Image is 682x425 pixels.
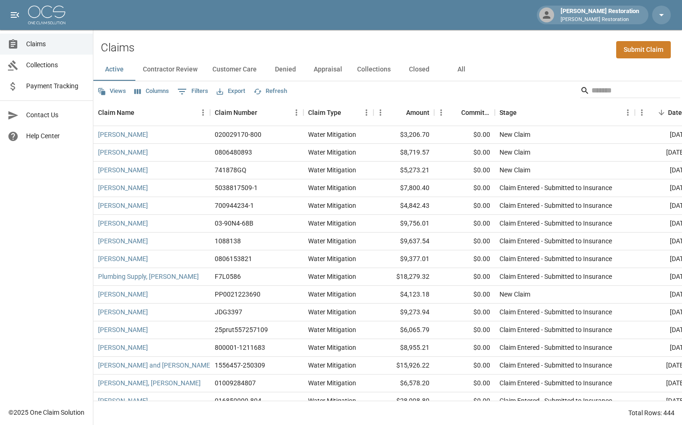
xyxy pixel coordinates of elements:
div: $3,206.70 [373,126,434,144]
div: $9,377.01 [373,250,434,268]
div: Claim Entered - Submitted to Insurance [499,219,612,228]
button: Sort [655,106,668,119]
div: Claim Entered - Submitted to Insurance [499,378,612,388]
div: $0.00 [434,197,495,215]
div: 5038817509-1 [215,183,258,192]
button: Menu [621,106,635,120]
a: [PERSON_NAME] [98,130,148,139]
button: Menu [359,106,373,120]
button: Closed [398,58,440,81]
div: $0.00 [434,321,495,339]
div: © 2025 One Claim Solution [8,408,84,417]
div: $0.00 [434,286,495,304]
div: $9,637.54 [373,233,434,250]
div: Claim Number [215,99,257,126]
div: Claim Type [303,99,373,126]
button: Sort [134,106,148,119]
span: Contact Us [26,110,85,120]
div: $0.00 [434,304,495,321]
a: [PERSON_NAME] [98,343,148,352]
div: Claim Number [210,99,303,126]
div: $4,123.18 [373,286,434,304]
div: Claim Entered - Submitted to Insurance [499,343,612,352]
button: Sort [341,106,354,119]
a: [PERSON_NAME] [98,254,148,263]
div: New Claim [499,290,530,299]
div: Water Mitigation [308,236,356,246]
a: Submit Claim [616,41,671,58]
button: Sort [448,106,461,119]
button: Appraisal [306,58,350,81]
div: JDG3397 [215,307,242,317]
div: Claim Name [98,99,134,126]
a: [PERSON_NAME] [98,290,148,299]
div: Search [580,83,680,100]
a: [PERSON_NAME] [98,183,148,192]
div: Claim Entered - Submitted to Insurance [499,236,612,246]
div: 700944234-1 [215,201,254,210]
div: PP0021223690 [215,290,260,299]
div: $0.00 [434,268,495,286]
div: F7L0586 [215,272,241,281]
div: Water Mitigation [308,325,356,334]
div: 1088138 [215,236,241,246]
div: $7,800.40 [373,179,434,197]
div: $8,719.57 [373,144,434,162]
button: Menu [373,106,387,120]
a: [PERSON_NAME] [98,148,148,157]
a: [PERSON_NAME] [98,219,148,228]
div: 1556457-250309 [215,361,265,370]
div: $6,065.79 [373,321,434,339]
a: [PERSON_NAME], [PERSON_NAME] [98,378,201,388]
a: Plumbing Supply, [PERSON_NAME] [98,272,199,281]
button: Customer Care [205,58,264,81]
div: $0.00 [434,233,495,250]
div: Water Mitigation [308,290,356,299]
div: Stage [499,99,517,126]
a: [PERSON_NAME] and [PERSON_NAME] [98,361,212,370]
div: $0.00 [434,215,495,233]
div: Water Mitigation [308,254,356,263]
div: Water Mitigation [308,343,356,352]
button: Menu [434,106,448,120]
p: [PERSON_NAME] Restoration [561,16,639,24]
div: Claim Entered - Submitted to Insurance [499,183,612,192]
div: Committed Amount [461,99,490,126]
div: Water Mitigation [308,130,356,139]
div: 25prut557257109 [215,325,268,334]
div: Claim Type [308,99,341,126]
div: Claim Entered - Submitted to Insurance [499,307,612,317]
div: Water Mitigation [308,165,356,175]
div: Water Mitigation [308,148,356,157]
div: New Claim [499,148,530,157]
button: Sort [517,106,530,119]
div: [PERSON_NAME] Restoration [557,7,643,23]
div: 741878GQ [215,165,246,175]
div: Claim Entered - Submitted to Insurance [499,254,612,263]
a: [PERSON_NAME] [98,201,148,210]
div: $8,955.21 [373,339,434,357]
div: Water Mitigation [308,378,356,388]
div: $0.00 [434,250,495,268]
div: New Claim [499,165,530,175]
div: 0806153821 [215,254,252,263]
button: Refresh [251,84,289,99]
span: Payment Tracking [26,81,85,91]
img: ocs-logo-white-transparent.png [28,6,65,24]
button: Menu [196,106,210,120]
div: Water Mitigation [308,219,356,228]
a: [PERSON_NAME] [98,325,148,334]
div: $0.00 [434,179,495,197]
div: Committed Amount [434,99,495,126]
div: Stage [495,99,635,126]
button: Export [214,84,247,99]
button: All [440,58,482,81]
div: Claim Entered - Submitted to Insurance [499,361,612,370]
a: [PERSON_NAME] [98,396,148,405]
div: $0.00 [434,144,495,162]
div: $28,098.80 [373,392,434,410]
div: Claim Entered - Submitted to Insurance [499,325,612,334]
div: Water Mitigation [308,272,356,281]
div: $9,273.94 [373,304,434,321]
button: Sort [257,106,270,119]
